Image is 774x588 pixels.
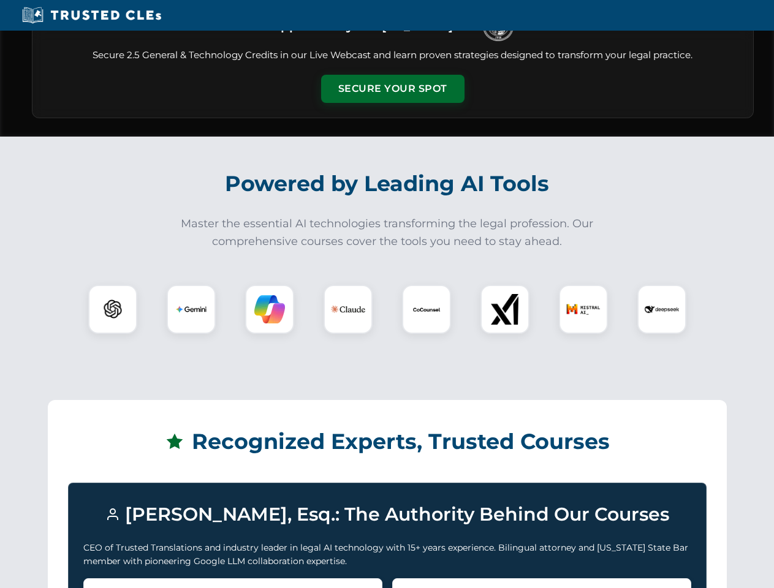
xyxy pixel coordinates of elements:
[245,285,294,334] div: Copilot
[480,285,529,334] div: xAI
[18,6,165,24] img: Trusted CLEs
[411,294,442,325] img: CoCounsel Logo
[559,285,608,334] div: Mistral AI
[331,292,365,326] img: Claude Logo
[321,75,465,103] button: Secure Your Spot
[645,292,679,326] img: DeepSeek Logo
[88,285,137,334] div: ChatGPT
[167,285,216,334] div: Gemini
[637,285,686,334] div: DeepSeek
[254,294,285,325] img: Copilot Logo
[490,294,520,325] img: xAI Logo
[176,294,207,325] img: Gemini Logo
[566,292,601,326] img: Mistral AI Logo
[47,48,738,62] p: Secure 2.5 General & Technology Credits in our Live Webcast and learn proven strategies designed ...
[83,498,691,531] h3: [PERSON_NAME], Esq.: The Authority Behind Our Courses
[68,420,707,463] h2: Recognized Experts, Trusted Courses
[83,541,691,568] p: CEO of Trusted Translations and industry leader in legal AI technology with 15+ years experience....
[95,292,131,327] img: ChatGPT Logo
[324,285,373,334] div: Claude
[173,215,602,251] p: Master the essential AI technologies transforming the legal profession. Our comprehensive courses...
[48,162,727,205] h2: Powered by Leading AI Tools
[402,285,451,334] div: CoCounsel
